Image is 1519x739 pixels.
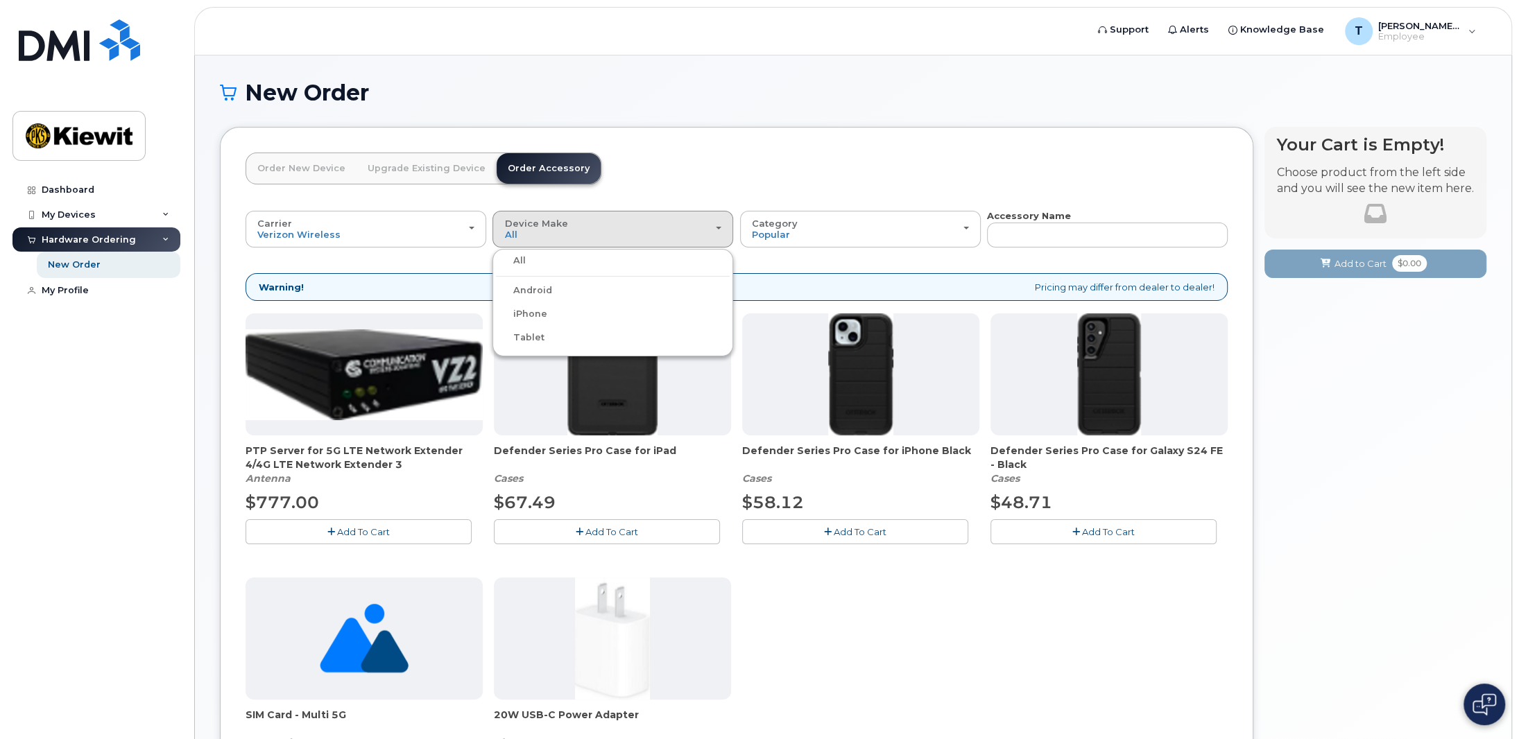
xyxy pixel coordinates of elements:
[990,492,1052,512] span: $48.71
[246,153,357,184] a: Order New Device
[494,444,731,471] span: Defender Series Pro Case for iPad
[987,210,1071,221] strong: Accessory Name
[246,444,483,485] div: PTP Server for 5G LTE Network Extender 4/4G LTE Network Extender 3
[742,472,771,485] em: Cases
[990,519,1217,544] button: Add To Cart
[742,444,979,471] span: Defender Series Pro Case for iPhone Black
[740,211,981,247] button: Category Popular
[246,329,483,419] img: Casa_Sysem.png
[496,329,544,346] label: Tablet
[1264,250,1486,278] button: Add to Cart $0.00
[492,211,733,247] button: Device Make All
[504,218,567,229] span: Device Make
[259,281,304,294] strong: Warning!
[246,273,1228,302] div: Pricing may differ from dealer to dealer!
[1082,526,1135,537] span: Add To Cart
[494,492,556,512] span: $67.49
[246,444,483,471] span: PTP Server for 5G LTE Network Extender 4/4G LTE Network Extender 3
[357,153,497,184] a: Upgrade Existing Device
[742,444,979,485] div: Defender Series Pro Case for iPhone Black
[337,526,390,537] span: Add To Cart
[575,577,651,699] img: apple20w.jpg
[494,519,720,544] button: Add To Cart
[494,444,731,485] div: Defender Series Pro Case for iPad
[497,153,601,184] a: Order Accessory
[567,313,657,435] img: defenderipad10thgen.png
[1392,255,1427,272] span: $0.00
[742,519,968,544] button: Add To Cart
[246,519,472,544] button: Add To Cart
[1277,165,1474,197] p: Choose product from the left side and you will see the new item here.
[1077,313,1141,435] img: defenders23fe.png
[494,472,523,485] em: Cases
[1277,135,1474,154] h4: Your Cart is Empty!
[990,472,1020,485] em: Cases
[752,218,798,229] span: Category
[496,252,525,269] label: All
[1335,257,1387,270] span: Add to Cart
[246,492,319,512] span: $777.00
[828,313,893,435] img: defenderiphone14.png
[585,526,638,537] span: Add To Cart
[246,211,486,247] button: Carrier Verizon Wireless
[752,229,790,240] span: Popular
[990,444,1228,471] span: Defender Series Pro Case for Galaxy S24 FE - Black
[246,708,483,736] span: SIM Card - Multi 5G
[220,80,1486,105] h1: New Order
[494,708,731,736] span: 20W USB-C Power Adapter
[504,229,517,240] span: All
[257,229,341,240] span: Verizon Wireless
[320,577,408,699] img: no_image_found-2caef05468ed5679b831cfe6fc140e25e0c280774317ffc20a367ab7fd17291e.png
[496,306,547,322] label: iPhone
[834,526,886,537] span: Add To Cart
[496,282,551,299] label: Android
[246,472,291,485] em: Antenna
[257,218,292,229] span: Carrier
[1473,693,1496,715] img: Open chat
[990,444,1228,485] div: Defender Series Pro Case for Galaxy S24 FE - Black
[742,492,804,512] span: $58.12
